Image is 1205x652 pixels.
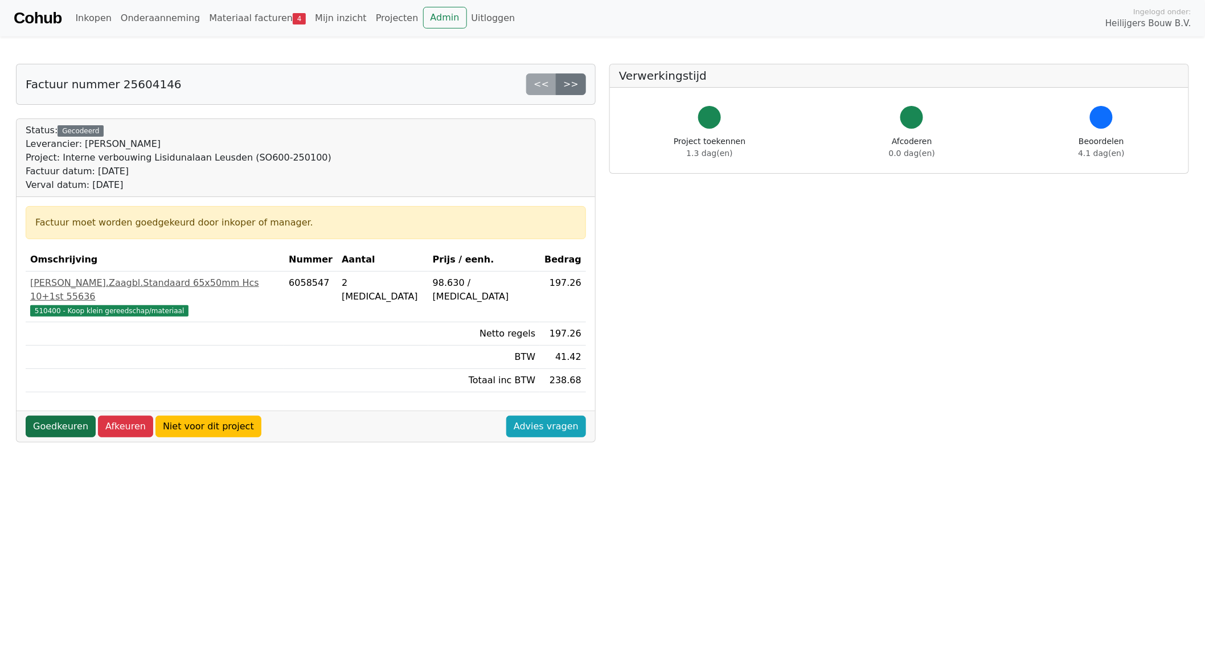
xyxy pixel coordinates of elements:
[889,136,935,159] div: Afcoderen
[284,272,337,322] td: 6058547
[674,136,745,159] div: Project toekennen
[26,77,182,91] h5: Factuur nummer 25604146
[540,248,586,272] th: Bedrag
[30,305,188,317] span: 510400 - Koop klein gereedschap/materiaal
[619,69,1179,83] h5: Verwerkingstijd
[428,248,540,272] th: Prijs / eenh.
[204,7,310,30] a: Materiaal facturen4
[26,151,331,165] div: Project: Interne verbouwing Lisidunalaan Leusden (SO600-250100)
[467,7,520,30] a: Uitloggen
[428,369,540,392] td: Totaal inc BTW
[371,7,423,30] a: Projecten
[58,125,104,137] div: Gecodeerd
[116,7,204,30] a: Onderaanneming
[342,276,424,304] div: 2 [MEDICAL_DATA]
[540,322,586,346] td: 197.26
[30,276,280,304] div: [PERSON_NAME].Zaagbl.Standaard 65x50mm Hcs 10+1st 55636
[428,346,540,369] td: BTW
[556,73,586,95] a: >>
[506,416,586,437] a: Advies vragen
[428,322,540,346] td: Netto regels
[540,272,586,322] td: 197.26
[1079,149,1125,158] span: 4.1 dag(en)
[30,276,280,317] a: [PERSON_NAME].Zaagbl.Standaard 65x50mm Hcs 10+1st 55636510400 - Koop klein gereedschap/materiaal
[687,149,733,158] span: 1.3 dag(en)
[155,416,261,437] a: Niet voor dit project
[540,369,586,392] td: 238.68
[310,7,371,30] a: Mijn inzicht
[1133,6,1191,17] span: Ingelogd onder:
[26,137,331,151] div: Leverancier: [PERSON_NAME]
[889,149,935,158] span: 0.0 dag(en)
[1079,136,1125,159] div: Beoordelen
[284,248,337,272] th: Nummer
[14,5,62,32] a: Cohub
[293,13,306,24] span: 4
[423,7,467,28] a: Admin
[26,248,284,272] th: Omschrijving
[35,216,576,229] div: Factuur moet worden goedgekeurd door inkoper of manager.
[26,178,331,192] div: Verval datum: [DATE]
[26,416,96,437] a: Goedkeuren
[26,124,331,192] div: Status:
[1105,17,1191,30] span: Heilijgers Bouw B.V.
[98,416,153,437] a: Afkeuren
[71,7,116,30] a: Inkopen
[26,165,331,178] div: Factuur datum: [DATE]
[337,248,428,272] th: Aantal
[540,346,586,369] td: 41.42
[433,276,536,304] div: 98.630 / [MEDICAL_DATA]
